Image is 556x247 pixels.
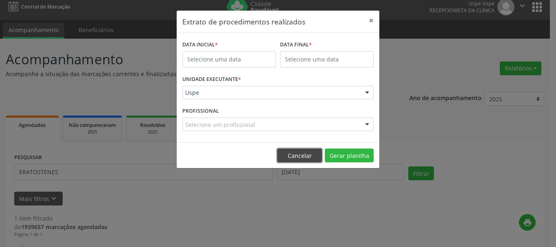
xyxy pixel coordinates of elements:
span: Selecione um profissional [185,120,255,129]
input: Selecione uma data [280,51,374,68]
button: Close [363,11,379,31]
span: Uspe [185,89,357,97]
button: Cancelar [277,149,322,162]
label: DATA FINAL [280,39,312,51]
label: PROFISSIONAL [182,105,219,118]
h5: Extrato de procedimentos realizados [182,16,305,27]
label: DATA INICIAL [182,39,218,51]
input: Selecione uma data [182,51,276,68]
button: Gerar planilha [325,149,374,162]
label: UNIDADE EXECUTANTE [182,73,241,86]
